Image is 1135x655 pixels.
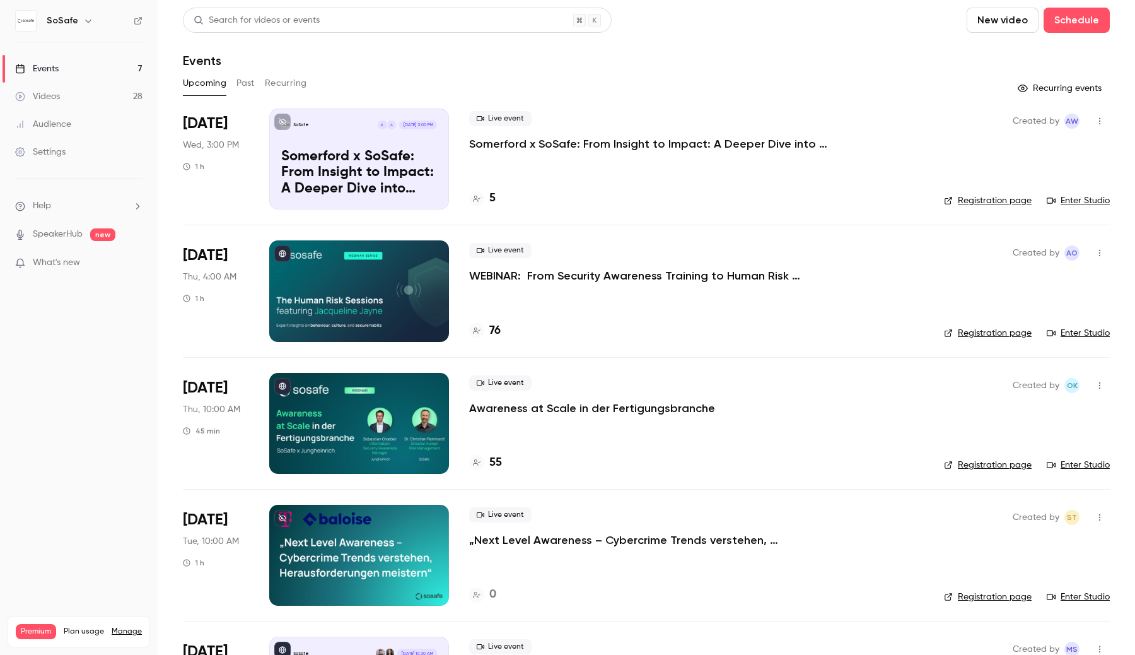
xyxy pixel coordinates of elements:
[469,243,532,258] span: Live event
[183,271,236,283] span: Thu, 4:00 AM
[183,535,239,548] span: Tue, 10:00 AM
[1064,114,1080,129] span: Alexandra Wasilewski
[183,403,240,416] span: Thu, 10:00 AM
[469,136,847,151] a: Somerford x SoSafe: From Insight to Impact: A Deeper Dive into Behavioral Science in Cybersecurity
[469,586,496,603] a: 0
[183,378,228,398] span: [DATE]
[183,109,249,209] div: Sep 3 Wed, 3:00 PM (Europe/Berlin)
[64,627,104,637] span: Plan usage
[399,121,436,129] span: [DATE] 3:00 PM
[15,62,59,75] div: Events
[15,118,71,131] div: Audience
[1067,378,1078,393] span: OK
[944,459,1032,471] a: Registration page
[1013,510,1059,525] span: Created by
[236,73,255,93] button: Past
[183,114,228,134] span: [DATE]
[183,558,204,568] div: 1 h
[112,627,142,637] a: Manage
[15,90,60,103] div: Videos
[469,111,532,126] span: Live event
[944,194,1032,207] a: Registration page
[265,73,307,93] button: Recurring
[1012,78,1110,98] button: Recurring events
[1064,245,1080,261] span: Alba Oni
[489,322,501,339] h4: 76
[16,11,36,31] img: SoSafe
[469,639,532,654] span: Live event
[47,15,78,27] h6: SoSafe
[183,373,249,474] div: Sep 4 Thu, 10:00 AM (Europe/Berlin)
[1066,245,1078,261] span: AO
[15,146,66,158] div: Settings
[469,190,496,207] a: 5
[1047,327,1110,339] a: Enter Studio
[967,8,1039,33] button: New video
[469,375,532,391] span: Live event
[1013,114,1059,129] span: Created by
[944,591,1032,603] a: Registration page
[33,228,83,241] a: SpeakerHub
[194,14,320,27] div: Search for videos or events
[33,199,51,213] span: Help
[293,122,309,128] p: SoSafe
[1013,245,1059,261] span: Created by
[1064,510,1080,525] span: Stefanie Theil
[183,139,239,151] span: Wed, 3:00 PM
[469,533,847,548] a: „Next Level Awareness – Cybercrime Trends verstehen, Herausforderungen meistern“ Telekom Schweiz ...
[489,454,502,471] h4: 55
[90,228,115,241] span: new
[183,510,228,530] span: [DATE]
[1013,378,1059,393] span: Created by
[281,149,437,198] p: Somerford x SoSafe: From Insight to Impact: A Deeper Dive into Behavioral Science in Cybersecurity
[16,624,56,639] span: Premium
[469,454,502,471] a: 55
[1066,114,1078,129] span: AW
[183,73,226,93] button: Upcoming
[183,53,221,68] h1: Events
[1067,510,1077,525] span: ST
[183,505,249,606] div: Sep 9 Tue, 10:00 AM (Europe/Berlin)
[469,401,715,416] a: Awareness at Scale in der Fertigungsbranche
[1047,459,1110,471] a: Enter Studio
[269,109,449,209] a: Somerford x SoSafe: From Insight to Impact: A Deeper Dive into Behavioral Science in Cybersecurit...
[489,190,496,207] h4: 5
[183,240,249,341] div: Sep 4 Thu, 12:00 PM (Australia/Sydney)
[183,245,228,266] span: [DATE]
[15,199,143,213] li: help-dropdown-opener
[1047,591,1110,603] a: Enter Studio
[469,268,847,283] a: WEBINAR: From Security Awareness Training to Human Risk Management
[387,120,397,130] div: A
[1047,194,1110,207] a: Enter Studio
[944,327,1032,339] a: Registration page
[1064,378,1080,393] span: Olga Krukova
[183,162,204,172] div: 1 h
[469,322,501,339] a: 76
[183,293,204,304] div: 1 h
[33,256,80,269] span: What's new
[1044,8,1110,33] button: Schedule
[469,507,532,522] span: Live event
[183,426,220,436] div: 45 min
[489,586,496,603] h4: 0
[377,120,387,130] div: R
